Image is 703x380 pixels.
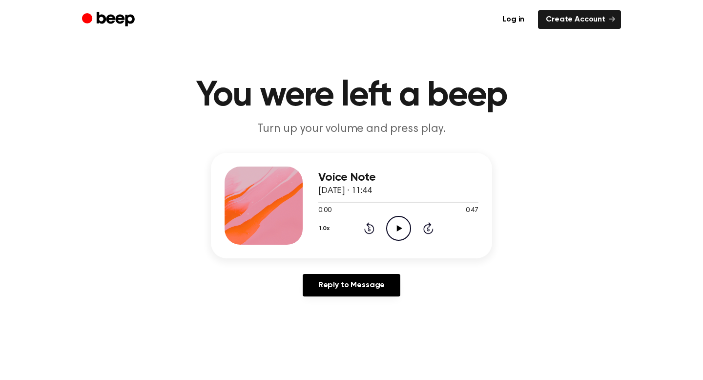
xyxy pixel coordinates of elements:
[318,220,333,237] button: 1.0x
[318,206,331,216] span: 0:00
[495,10,532,29] a: Log in
[538,10,621,29] a: Create Account
[102,78,601,113] h1: You were left a beep
[303,274,400,296] a: Reply to Message
[318,187,372,195] span: [DATE] · 11:44
[82,10,137,29] a: Beep
[466,206,478,216] span: 0:47
[164,121,539,137] p: Turn up your volume and press play.
[318,171,478,184] h3: Voice Note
